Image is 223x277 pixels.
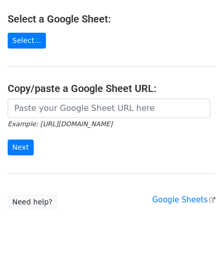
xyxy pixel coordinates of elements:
h4: Select a Google Sheet: [8,13,215,25]
a: Need help? [8,194,57,210]
input: Paste your Google Sheet URL here [8,99,210,118]
small: Example: [URL][DOMAIN_NAME] [8,120,112,128]
a: Google Sheets [152,195,215,204]
h4: Copy/paste a Google Sheet URL: [8,82,215,95]
a: Select... [8,33,46,49]
input: Next [8,140,34,155]
iframe: Chat Widget [172,228,223,277]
